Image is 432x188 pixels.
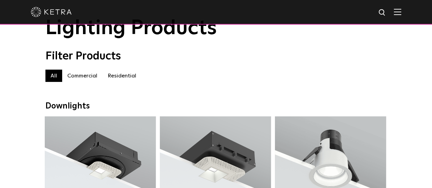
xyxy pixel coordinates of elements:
label: Commercial [62,70,102,82]
div: Downlights [45,101,387,111]
img: Hamburger%20Nav.svg [394,9,401,15]
div: Filter Products [45,50,387,63]
img: search icon [378,9,387,17]
label: All [45,70,62,82]
span: Lighting Products [45,18,217,39]
img: ketra-logo-2019-white [31,7,72,17]
label: Residential [102,70,141,82]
